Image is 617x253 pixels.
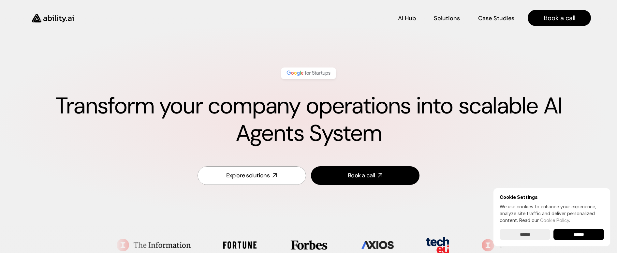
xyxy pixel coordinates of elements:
[540,217,569,223] a: Cookie Policy
[83,10,591,26] nav: Main navigation
[500,194,604,200] h6: Cookie Settings
[544,13,575,22] p: Book a call
[478,14,514,22] p: Case Studies
[398,14,416,22] p: AI Hub
[500,203,604,224] p: We use cookies to enhance your experience, analyze site traffic and deliver personalized content.
[519,217,570,223] span: Read our .
[434,12,460,24] a: Solutions
[398,12,416,24] a: AI Hub
[26,92,591,147] h1: Transform your company operations into scalable AI Agents System
[478,12,515,24] a: Case Studies
[226,171,270,180] div: Explore solutions
[348,171,375,180] div: Book a call
[198,166,306,185] a: Explore solutions
[434,14,460,22] p: Solutions
[311,166,419,185] a: Book a call
[528,10,591,26] a: Book a call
